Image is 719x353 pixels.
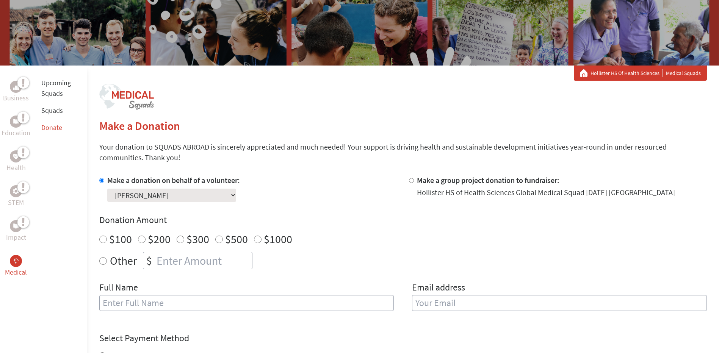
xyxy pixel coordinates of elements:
[41,78,71,98] a: Upcoming Squads
[41,102,78,119] li: Squads
[8,197,24,208] p: STEM
[13,258,19,264] img: Medical
[5,267,27,278] p: Medical
[2,116,30,138] a: EducationEducation
[109,232,132,246] label: $100
[13,84,19,90] img: Business
[3,93,29,103] p: Business
[10,150,22,162] div: Health
[107,175,240,185] label: Make a donation on behalf of a volunteer:
[10,255,22,267] div: Medical
[10,81,22,93] div: Business
[6,150,26,173] a: HealthHealth
[99,142,707,163] p: Your donation to SQUADS ABROAD is sincerely appreciated and much needed! Your support is driving ...
[5,255,27,278] a: MedicalMedical
[10,185,22,197] div: STEM
[41,106,63,115] a: Squads
[99,281,138,295] label: Full Name
[99,119,707,133] h2: Make a Donation
[41,119,78,136] li: Donate
[99,84,154,110] img: logo-medical-squads.png
[41,123,62,132] a: Donate
[99,332,707,344] h4: Select Payment Method
[13,188,19,194] img: STEM
[143,252,155,269] div: $
[417,187,675,198] div: Hollister HS of Health Sciences Global Medical Squad [DATE] [GEOGRAPHIC_DATA]
[13,223,19,229] img: Impact
[10,220,22,232] div: Impact
[148,232,171,246] label: $200
[99,295,394,311] input: Enter Full Name
[110,252,137,269] label: Other
[10,116,22,128] div: Education
[13,154,19,159] img: Health
[41,75,78,102] li: Upcoming Squads
[6,232,26,243] p: Impact
[155,252,252,269] input: Enter Amount
[2,128,30,138] p: Education
[8,185,24,208] a: STEMSTEM
[6,220,26,243] a: ImpactImpact
[186,232,209,246] label: $300
[412,281,465,295] label: Email address
[6,162,26,173] p: Health
[591,69,663,77] a: Hollister HS Of Health Sciences
[3,81,29,103] a: BusinessBusiness
[99,214,707,226] h4: Donation Amount
[412,295,707,311] input: Your Email
[225,232,248,246] label: $500
[13,119,19,124] img: Education
[580,69,701,77] div: Medical Squads
[417,175,559,185] label: Make a group project donation to fundraiser:
[264,232,292,246] label: $1000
